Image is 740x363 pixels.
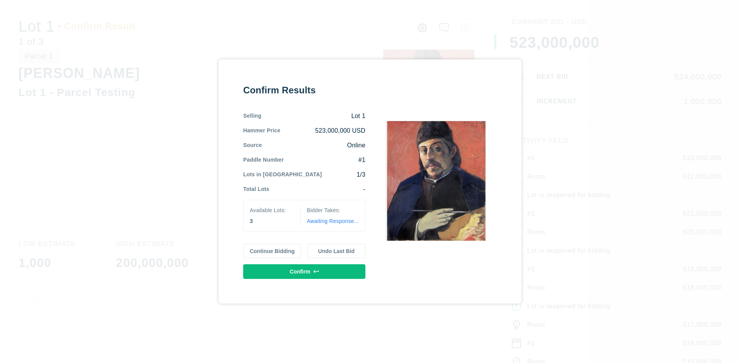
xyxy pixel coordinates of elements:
div: Total Lots [243,185,269,194]
div: Lots in [GEOGRAPHIC_DATA] [243,171,322,179]
span: Awaiting Response... [307,218,359,224]
div: Paddle Number [243,156,284,164]
div: Online [262,141,365,150]
div: Bidder Takes: [307,206,359,214]
div: Available Lots: [250,206,294,214]
button: Undo Last Bid [307,244,365,258]
div: Hammer Price [243,127,280,135]
button: Continue Bidding [243,244,301,258]
div: Lot 1 [261,112,365,120]
div: 1/3 [322,171,365,179]
div: Confirm Results [243,84,365,96]
button: Confirm [243,264,365,279]
div: #1 [284,156,365,164]
div: Source [243,141,262,150]
div: Selling [243,112,261,120]
div: 3 [250,217,294,225]
div: - [269,185,365,194]
div: 523,000,000 USD [280,127,365,135]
